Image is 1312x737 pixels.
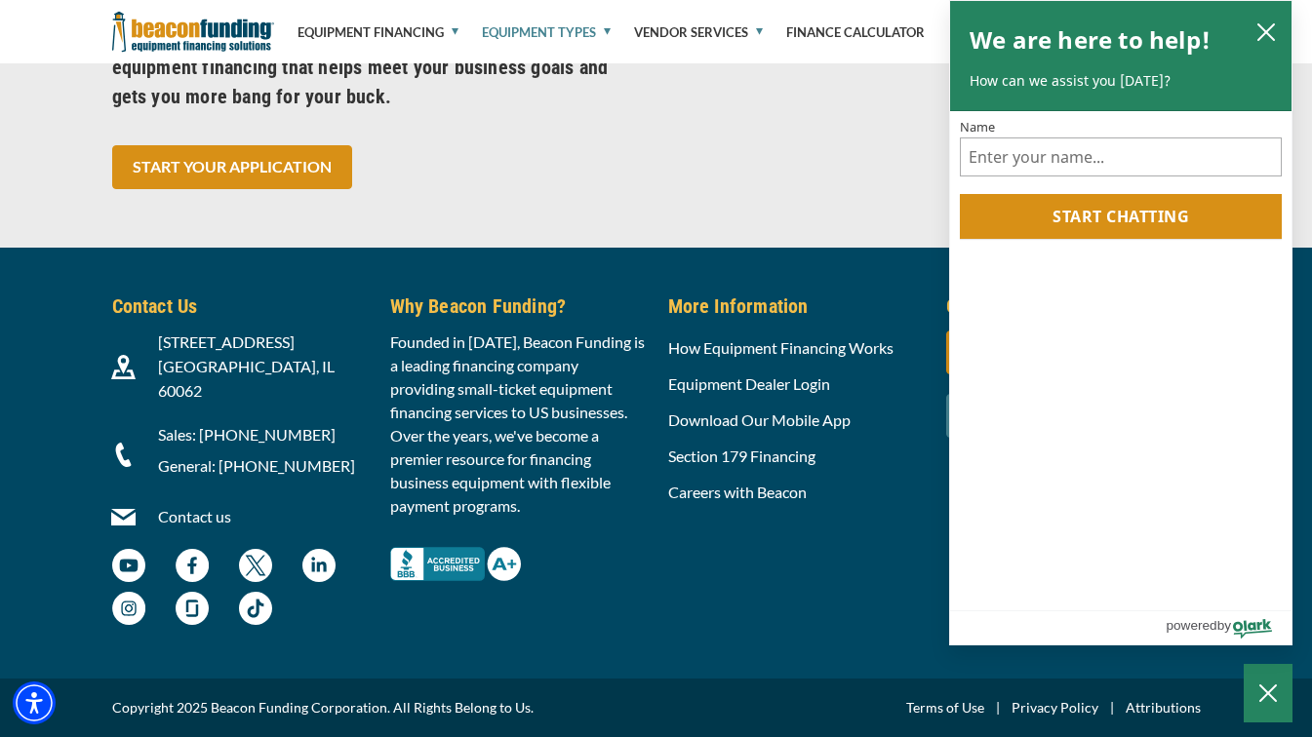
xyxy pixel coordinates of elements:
a: Better Business Bureau Complaint Free A+ Rating - open in a new tab [390,542,521,561]
a: Beacon Funding LinkedIn - open in a new tab [302,559,336,577]
a: Beacon Funding Facebook - open in a new tab [176,559,209,577]
a: APPLY NOW [946,342,1201,361]
span: [STREET_ADDRESS] [GEOGRAPHIC_DATA], IL 60062 [158,332,335,400]
img: Beacon Funding Facebook [176,549,209,582]
p: Founded in [DATE], Beacon Funding is a leading financing company providing small-ticket equipment... [390,330,645,518]
a: How Equipment Financing Works [668,338,894,357]
a: Equipment Dealer Login [668,374,830,393]
img: Beacon Funding Glassdoor [176,592,209,625]
label: Name [960,121,1282,134]
button: Start chatting [960,194,1282,239]
a: Download Our Mobile App [668,410,851,429]
h5: Why Beacon Funding? [390,291,645,321]
a: Beacon Funding twitter - open in a new tab [239,559,272,577]
img: Beacon Funding twitter [239,549,272,582]
a: Attributions [1126,696,1201,719]
a: Contact us [158,507,231,525]
span: Copyright 2025 Beacon Funding Corporation. All Rights Belong to Us. [112,696,534,719]
img: Beacon Funding Phone [111,443,136,467]
div: CALCULATE PAYMENTS [946,394,1201,438]
a: Beacon Funding YouTube Channel - open in a new tab [112,559,145,577]
p: General: [PHONE_NUMBER] [158,454,367,478]
a: START YOUR APPLICATION [112,145,352,189]
button: close chatbox [1251,18,1282,45]
img: Beacon Funding location [111,355,136,379]
a: Beacon Funding Glassdoor - open in a new tab [176,601,209,620]
h2: We are here to help! [970,20,1211,59]
a: Terms of Use [906,696,984,719]
div: Accessibility Menu [13,681,56,724]
p: How can we assist you [DATE]? [970,71,1272,91]
p: Sales: [PHONE_NUMBER] [158,423,367,446]
img: Better Business Bureau Complaint Free A+ Rating [390,547,521,581]
a: Beacon Funding TikTok - open in a new tab [239,601,272,620]
a: Privacy Policy [1012,696,1098,719]
div: APPLY NOW [946,330,1201,374]
img: Beacon Funding Instagram [112,592,145,625]
span: | [1098,696,1126,719]
input: Name [960,137,1282,176]
h5: With our strong equipment knowledge, you can receive used equipment financing that helps meet you... [112,23,645,111]
button: Close Chatbox [1244,664,1292,722]
a: Beacon Funding Instagram - open in a new tab [112,601,145,620]
span: | [984,696,1012,719]
img: Beacon Funding LinkedIn [302,549,336,582]
a: CALCULATE PAYMENTS [946,406,1201,424]
h5: Contact Us [112,291,367,321]
a: Section 179 Financing [668,446,815,465]
h5: Get Started [946,291,1201,321]
span: powered [1166,613,1216,638]
a: Careers with Beacon [668,483,807,501]
img: Beacon Funding YouTube Channel [112,549,145,582]
img: Beacon Funding Email Contact Icon [111,505,136,529]
img: Beacon Funding TikTok [239,592,272,625]
a: Powered by Olark [1166,611,1292,644]
h5: More Information [668,291,923,321]
span: by [1217,613,1231,638]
